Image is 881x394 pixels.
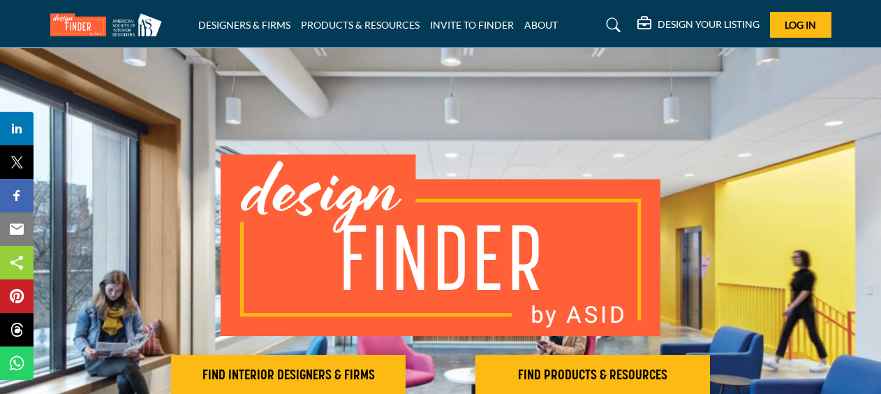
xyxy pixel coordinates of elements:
span: Log In [785,19,816,31]
button: Log In [770,12,831,38]
h2: FIND PRODUCTS & RESOURCES [480,367,706,384]
h5: DESIGN YOUR LISTING [658,18,760,31]
a: ABOUT [524,19,558,31]
a: DESIGNERS & FIRMS [198,19,290,31]
img: image [221,154,660,336]
a: Search [593,14,630,36]
h2: FIND INTERIOR DESIGNERS & FIRMS [175,367,401,384]
img: Site Logo [50,13,169,36]
a: PRODUCTS & RESOURCES [301,19,420,31]
div: DESIGN YOUR LISTING [637,17,760,34]
a: INVITE TO FINDER [430,19,514,31]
